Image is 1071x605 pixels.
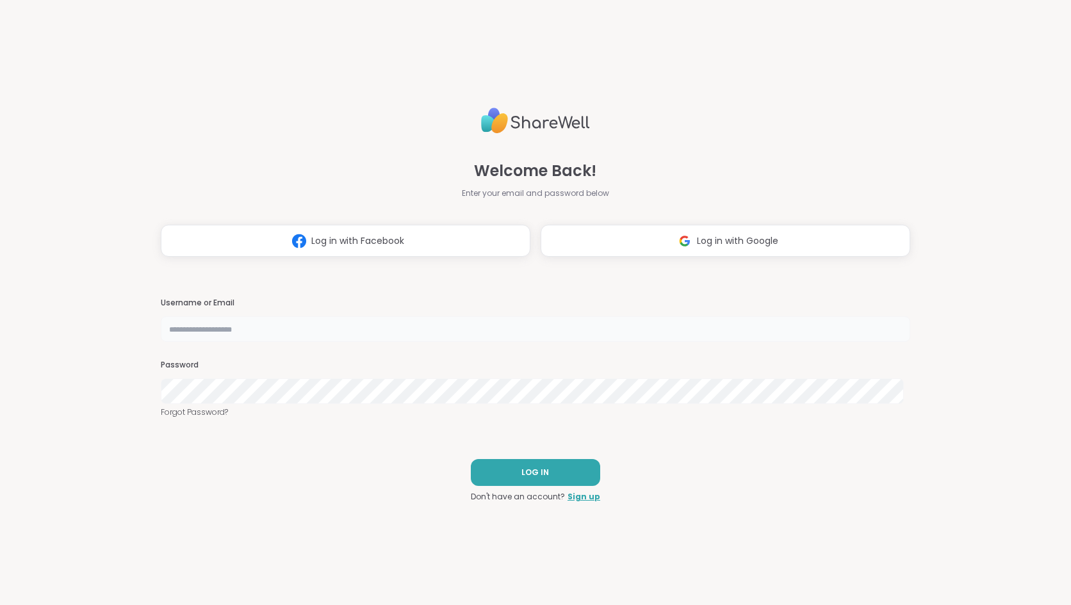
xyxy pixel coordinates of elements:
[481,102,590,139] img: ShareWell Logo
[471,459,600,486] button: LOG IN
[697,234,778,248] span: Log in with Google
[521,467,549,478] span: LOG IN
[287,229,311,253] img: ShareWell Logomark
[161,407,910,418] a: Forgot Password?
[541,225,910,257] button: Log in with Google
[568,491,600,503] a: Sign up
[161,298,910,309] h3: Username or Email
[161,225,530,257] button: Log in with Facebook
[161,360,910,371] h3: Password
[462,188,609,199] span: Enter your email and password below
[673,229,697,253] img: ShareWell Logomark
[474,159,596,182] span: Welcome Back!
[311,234,404,248] span: Log in with Facebook
[471,491,565,503] span: Don't have an account?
